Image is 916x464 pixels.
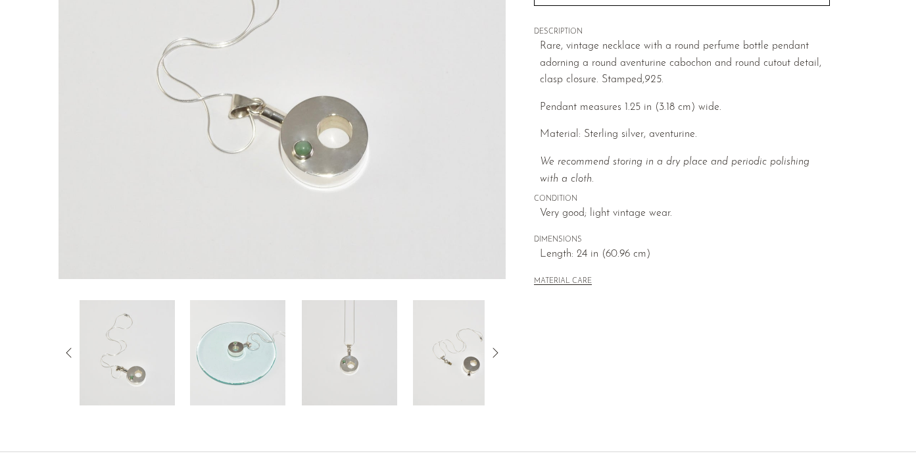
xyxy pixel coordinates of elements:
[190,300,285,405] img: Aventurine Perfume Bottle Pendant Necklace
[540,157,809,184] i: We recommend storing in a dry place and periodic polishing with a cloth.
[540,38,830,89] p: Rare, vintage necklace with a round perfume bottle pendant adorning a round aventurine cabochon a...
[80,300,175,405] img: Aventurine Perfume Bottle Pendant Necklace
[534,193,830,205] span: CONDITION
[540,99,830,116] p: Pendant measures 1.25 in (3.18 cm) wide.
[413,300,508,405] img: Aventurine Perfume Bottle Pendant Necklace
[534,26,830,38] span: DESCRIPTION
[534,277,592,287] button: MATERIAL CARE
[540,205,830,222] span: Very good; light vintage wear.
[644,74,663,85] em: 925.
[540,126,830,143] p: Material: Sterling silver, aventurine.
[302,300,397,405] img: Aventurine Perfume Bottle Pendant Necklace
[540,246,830,263] span: Length: 24 in (60.96 cm)
[534,234,830,246] span: DIMENSIONS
